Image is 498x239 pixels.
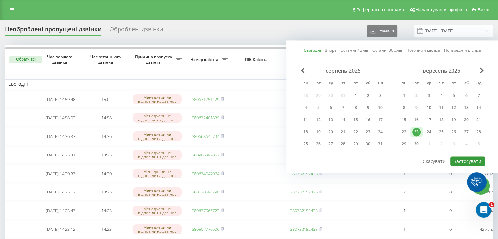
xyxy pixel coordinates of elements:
a: 380674047074 [192,171,219,176]
td: 14:36 [83,128,129,145]
div: пт 22 серп 2025 р. [349,127,362,137]
div: вт 23 вер 2025 р. [410,127,423,137]
div: ср 24 вер 2025 р. [423,127,435,137]
div: вт 5 серп 2025 р. [312,103,324,113]
div: 14 [339,116,347,124]
abbr: четвер [436,79,446,88]
div: вт 2 вер 2025 р. [410,91,423,101]
div: 24 [425,128,433,136]
div: 21 [474,116,483,124]
div: пт 19 вер 2025 р. [448,115,460,125]
div: вересень 2025 [398,67,485,74]
span: Номер клієнта [188,57,222,62]
td: 14:30 [83,165,129,182]
div: чт 21 серп 2025 р. [337,127,349,137]
td: [DATE] 14:23:12 [38,221,83,238]
div: 6 [326,103,335,112]
div: 6 [462,91,470,100]
div: сб 23 серп 2025 р. [362,127,374,137]
a: 380732152435 [290,189,318,195]
div: пт 8 серп 2025 р. [349,103,362,113]
div: 17 [425,116,433,124]
div: чт 7 серп 2025 р. [337,103,349,113]
td: [DATE] 14:23:47 [38,202,83,219]
div: 7 [474,91,483,100]
div: пт 12 вер 2025 р. [448,103,460,113]
div: ср 13 серп 2025 р. [324,115,337,125]
div: нд 28 вер 2025 р. [472,127,485,137]
button: Експорт [367,25,397,37]
a: Поточний місяць [406,47,440,54]
div: сб 27 вер 2025 р. [460,127,472,137]
a: 380732152435 [290,171,318,176]
td: 0 [427,165,473,182]
td: [DATE] 14:35:41 [38,146,83,164]
div: Менеджери не відповіли на дзвінок [133,150,182,160]
div: Менеджери не відповіли на дзвінок [133,206,182,216]
div: пн 22 вер 2025 р. [398,127,410,137]
div: 28 [474,128,483,136]
div: пт 5 вер 2025 р. [448,91,460,101]
div: 16 [412,116,421,124]
div: 27 [326,140,335,148]
a: 380966892057 [192,152,219,158]
div: 23 [364,128,372,136]
div: 14 [474,103,483,112]
abbr: четвер [338,79,348,88]
span: Реферальна програма [356,7,404,12]
div: Менеджери не відповіли на дзвінок [133,187,182,197]
div: 11 [437,103,446,112]
abbr: понеділок [399,79,409,88]
div: 20 [462,116,470,124]
div: 23 [412,128,421,136]
div: чт 4 вер 2025 р. [435,91,448,101]
td: [DATE] 14:59:48 [38,91,83,108]
a: Сьогодні [304,47,321,54]
div: 20 [326,128,335,136]
abbr: неділя [474,79,484,88]
div: пн 11 серп 2025 р. [300,115,312,125]
div: нд 17 серп 2025 р. [374,115,387,125]
div: 25 [302,140,310,148]
div: пт 15 серп 2025 р. [349,115,362,125]
div: 29 [351,140,360,148]
td: 0 [427,202,473,219]
div: 12 [450,103,458,112]
div: Оброблені дзвінки [109,26,163,36]
td: [DATE] 14:30:37 [38,165,83,182]
div: 28 [339,140,347,148]
div: 18 [302,128,310,136]
div: серпень 2025 [300,67,387,74]
span: Previous Month [301,67,305,73]
a: 380630596290 [192,189,219,195]
abbr: п’ятниця [449,79,459,88]
div: 10 [376,103,385,112]
div: ср 17 вер 2025 р. [423,115,435,125]
div: 12 [314,116,323,124]
span: Час першого дзвінка [43,54,78,64]
div: чт 25 вер 2025 р. [435,127,448,137]
div: сб 2 серп 2025 р. [362,91,374,101]
div: чт 11 вер 2025 р. [435,103,448,113]
abbr: середа [424,79,434,88]
div: вт 16 вер 2025 р. [410,115,423,125]
div: вт 30 вер 2025 р. [410,139,423,149]
div: пн 8 вер 2025 р. [398,103,410,113]
div: нд 7 вер 2025 р. [472,91,485,101]
div: 15 [351,116,360,124]
div: 30 [364,140,372,148]
a: 380677566723 [192,208,219,213]
div: 22 [351,128,360,136]
div: сб 16 серп 2025 р. [362,115,374,125]
td: 14:23 [83,202,129,219]
div: 3 [376,91,385,100]
div: 3 [425,91,433,100]
a: 380732152435 [290,226,318,232]
div: 4 [302,103,310,112]
span: Вихід [478,7,489,12]
div: сб 13 вер 2025 р. [460,103,472,113]
div: Менеджери не відповіли на дзвінок [133,131,182,141]
td: 0 [427,184,473,201]
div: пн 1 вер 2025 р. [398,91,410,101]
div: Менеджери не відповіли на дзвінок [133,224,182,234]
